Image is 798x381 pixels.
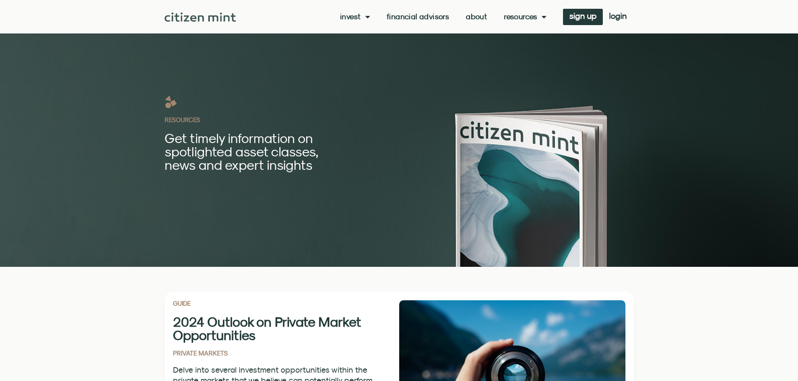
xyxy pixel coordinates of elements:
[173,300,399,307] h2: GUIDE
[173,315,374,342] h2: 2024 Outlook on Private Market Opportunities
[165,131,352,171] h2: Get timely information on spotlighted asset classes, news and expert insights
[504,13,546,21] a: Resources
[563,9,603,25] a: sign up
[569,13,597,19] span: sign up
[165,13,236,22] img: Citizen Mint
[340,13,546,21] nav: Menu
[466,13,487,21] a: About
[173,350,399,356] h2: PRIVATE MARKETS
[603,9,633,25] a: login
[165,117,427,123] h2: RESOURCES
[387,13,449,21] a: Financial Advisors
[340,13,370,21] a: Invest
[609,13,627,19] span: login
